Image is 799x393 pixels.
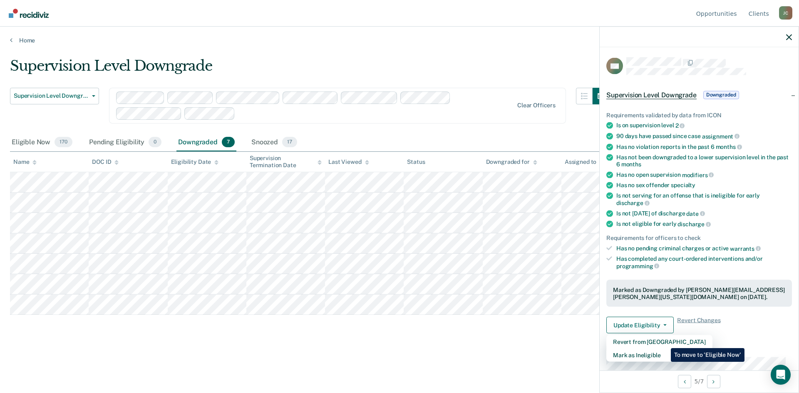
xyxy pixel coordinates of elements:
span: discharge [677,221,711,227]
div: Open Intercom Messenger [771,365,791,385]
span: 2 [675,122,685,129]
div: Clear officers [517,102,556,109]
div: Supervision Level DowngradeDowngraded [600,82,799,108]
span: warrants [730,245,761,252]
span: months [716,143,742,150]
span: Supervision Level Downgrade [606,91,697,99]
button: Previous Opportunity [678,375,691,388]
div: 5 / 7 [600,370,799,392]
span: modifiers [682,171,714,178]
button: Update Eligibility [606,317,674,334]
div: Supervision Termination Date [250,155,322,169]
div: Name [13,158,37,166]
div: Has no open supervision [616,171,792,178]
span: 170 [55,137,72,148]
span: Downgraded [703,91,739,99]
div: Status [407,158,425,166]
div: Eligibility Date [171,158,219,166]
div: Snoozed [250,133,299,152]
div: Requirements for officers to check [606,234,792,241]
button: Profile dropdown button [779,6,792,20]
span: specialty [671,182,695,188]
div: Has not been downgraded to a lower supervision level in the past 6 [616,154,792,168]
button: Mark as Ineligible [606,349,712,362]
div: Is on supervision level [616,122,792,129]
button: Next Opportunity [707,375,720,388]
div: Has no pending criminal charges or active [616,245,792,252]
div: Is not [DATE] of discharge [616,210,792,217]
div: Pending Eligibility [87,133,163,152]
span: programming [616,262,659,269]
div: Has completed any court-ordered interventions and/or [616,255,792,269]
div: DOC ID [92,158,119,166]
span: date [686,210,705,217]
div: Eligible Now [10,133,74,152]
div: Dropdown Menu [606,335,712,362]
div: Last Viewed [328,158,369,166]
div: Is not eligible for early [616,220,792,228]
span: 0 [149,137,161,148]
div: Assigned to [565,158,604,166]
a: Home [10,37,789,44]
span: Supervision Level Downgrade [14,92,89,99]
img: Recidiviz [9,9,49,18]
div: Supervision Level Downgrade [10,57,609,81]
div: Marked as Downgraded by [PERSON_NAME][EMAIL_ADDRESS][PERSON_NAME][US_STATE][DOMAIN_NAME] on [DATE]. [613,286,785,300]
div: Downgraded [176,133,236,152]
div: Requirements validated by data from ICON [606,111,792,119]
div: J C [779,6,792,20]
div: Is not serving for an offense that is ineligible for early [616,192,792,206]
span: discharge [616,199,650,206]
span: 17 [282,137,297,148]
span: assignment [702,133,739,139]
div: Downgraded for [486,158,537,166]
span: months [621,161,641,167]
span: Revert Changes [677,317,720,334]
div: 90 days have passed since case [616,132,792,140]
div: Has no sex offender [616,182,792,189]
div: Has no violation reports in the past 6 [616,143,792,151]
span: 7 [222,137,235,148]
button: Revert from [GEOGRAPHIC_DATA] [606,335,712,349]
